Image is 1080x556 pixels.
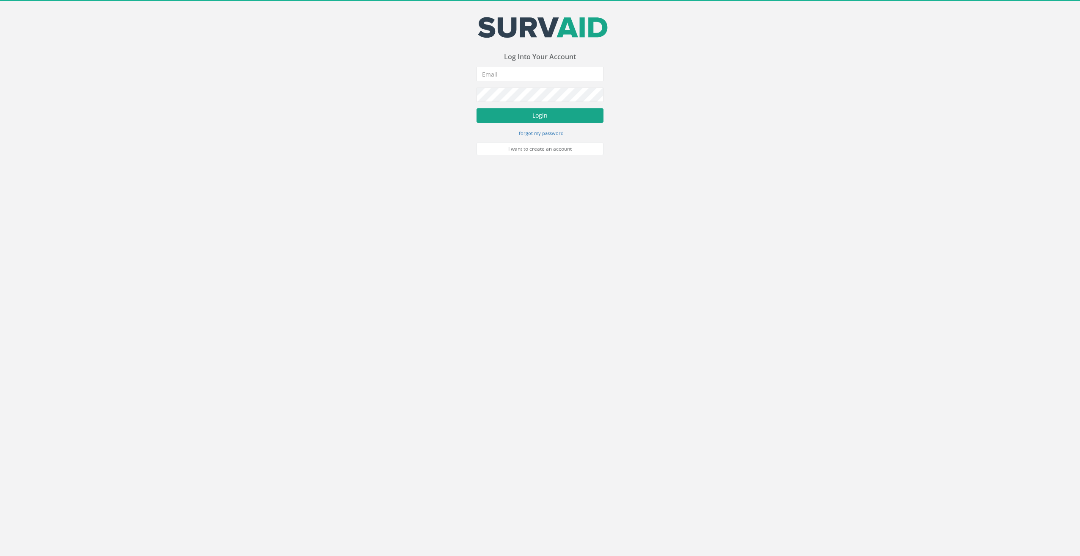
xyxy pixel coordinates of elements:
h3: Log Into Your Account [477,53,603,61]
a: I want to create an account [477,143,603,155]
input: Email [477,67,603,81]
a: I forgot my password [516,129,564,137]
button: Login [477,108,603,123]
small: I forgot my password [516,130,564,136]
